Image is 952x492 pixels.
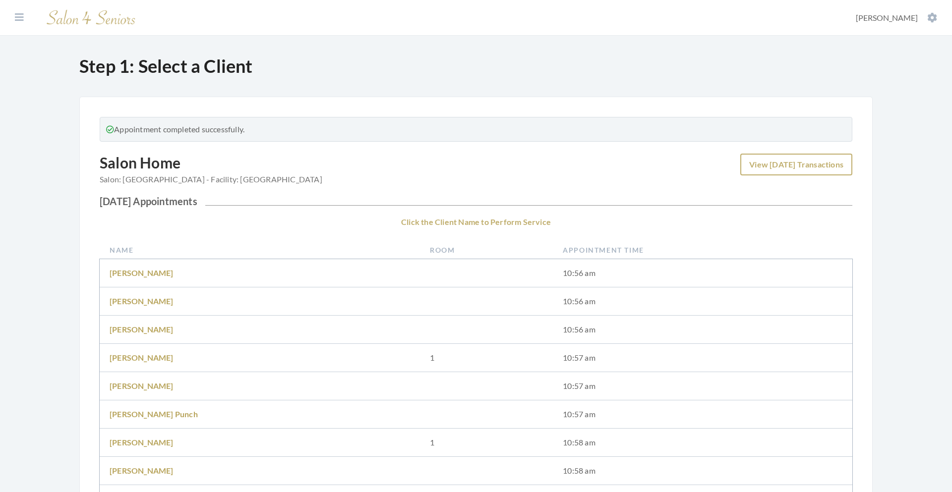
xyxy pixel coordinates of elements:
span: Salon: [GEOGRAPHIC_DATA] - Facility: [GEOGRAPHIC_DATA] [100,173,322,185]
a: [PERSON_NAME] [110,325,174,334]
a: [PERSON_NAME] [110,268,174,277]
th: Room [420,241,553,259]
p: Click the Client Name to Perform Service [100,215,852,229]
a: [PERSON_NAME] [110,466,174,475]
td: 10:58 am [553,457,852,485]
td: 10:57 am [553,372,852,400]
h2: [DATE] Appointments [100,195,852,207]
td: 10:56 am [553,259,852,287]
td: 10:57 am [553,400,852,429]
div: Appointment completed successfully. [100,117,852,142]
a: View [DATE] Transactions [740,154,852,175]
span: [PERSON_NAME] [856,13,918,22]
td: 10:58 am [553,429,852,457]
button: [PERSON_NAME] [853,12,940,23]
a: [PERSON_NAME] [110,296,174,306]
td: 1 [420,429,553,457]
h1: Step 1: Select a Client [79,55,873,77]
th: Appointment Time [553,241,852,259]
th: Name [100,241,420,259]
a: [PERSON_NAME] Punch [110,409,198,419]
h2: Salon Home [100,154,322,191]
td: 1 [420,344,553,372]
img: Salon 4 Seniors [42,6,141,29]
a: [PERSON_NAME] [110,353,174,362]
a: [PERSON_NAME] [110,381,174,390]
td: 10:56 am [553,316,852,344]
td: 10:57 am [553,344,852,372]
td: 10:56 am [553,287,852,316]
a: [PERSON_NAME] [110,437,174,447]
